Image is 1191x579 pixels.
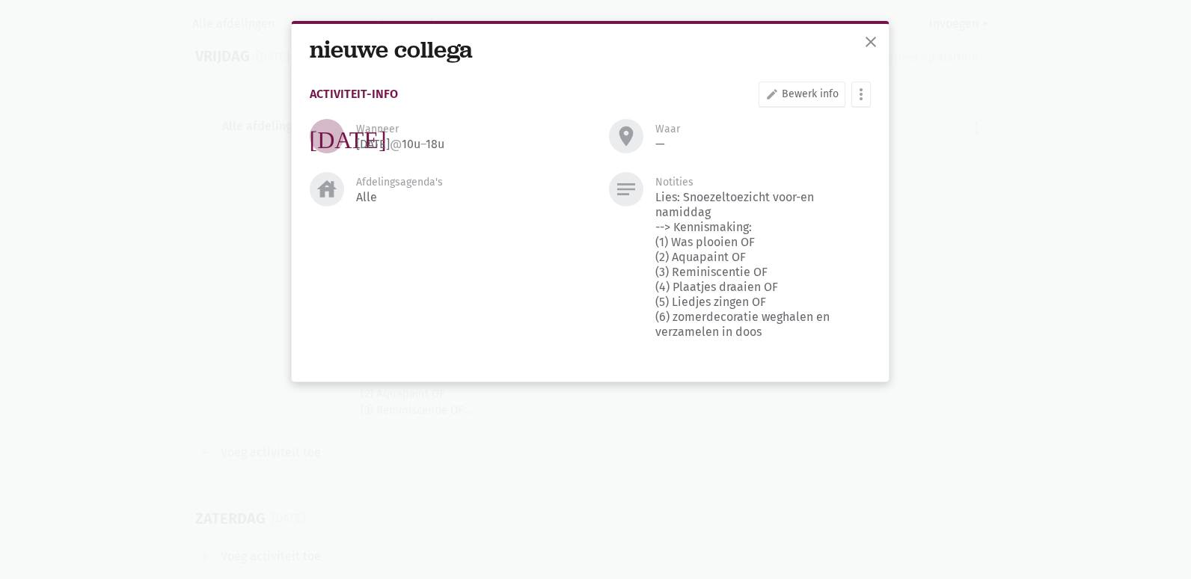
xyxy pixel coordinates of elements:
div: [DATE] 10u 18u [356,137,444,152]
div: — [655,137,665,152]
div: Wanneer [356,122,399,137]
i: edit [765,88,779,101]
div: Lies: Snoezeltoezicht voor-en namiddag --> Kennismaking: (1) Was plooien OF (2) Aquapaint OF (3) ... [655,190,870,340]
span: – [420,137,426,151]
i: [DATE] [310,124,387,148]
span: close [862,33,880,51]
a: Bewerk info [759,82,845,107]
div: Waar [655,122,680,137]
i: house [315,177,339,201]
a: nieuwe collega [310,34,473,65]
span: @ [390,137,402,151]
div: Alle [356,190,377,205]
i: room [614,124,638,148]
button: sluiten [856,27,886,60]
div: Activiteit-info [310,88,398,99]
div: Notities [655,175,694,190]
i: notes [614,177,638,201]
div: Afdelingsagenda's [356,175,443,190]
